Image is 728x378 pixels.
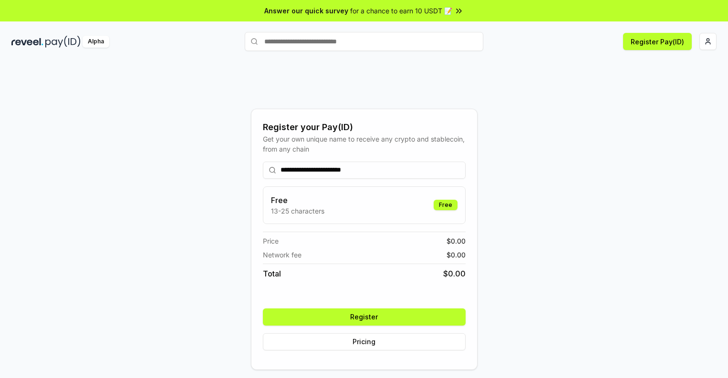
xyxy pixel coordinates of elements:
[434,200,458,210] div: Free
[45,36,81,48] img: pay_id
[263,268,281,279] span: Total
[447,236,466,246] span: $ 0.00
[271,206,324,216] p: 13-25 characters
[263,121,466,134] div: Register your Pay(ID)
[83,36,109,48] div: Alpha
[263,134,466,154] div: Get your own unique name to receive any crypto and stablecoin, from any chain
[263,236,279,246] span: Price
[263,308,466,326] button: Register
[447,250,466,260] span: $ 0.00
[263,333,466,350] button: Pricing
[443,268,466,279] span: $ 0.00
[350,6,452,16] span: for a chance to earn 10 USDT 📝
[271,194,324,206] h3: Free
[264,6,348,16] span: Answer our quick survey
[623,33,692,50] button: Register Pay(ID)
[263,250,302,260] span: Network fee
[11,36,43,48] img: reveel_dark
